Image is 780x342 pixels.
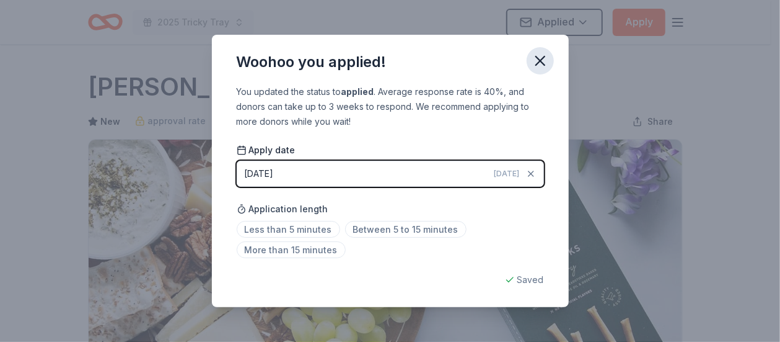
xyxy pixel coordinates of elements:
span: [DATE] [494,169,520,179]
div: Woohoo you applied! [237,52,387,72]
span: Application length [237,202,328,217]
span: More than 15 minutes [237,241,346,258]
span: Less than 5 minutes [237,221,340,238]
span: Apply date [237,144,296,156]
span: Between 5 to 15 minutes [345,221,467,238]
div: [DATE] [245,166,274,181]
b: applied [341,86,374,97]
button: [DATE][DATE] [237,161,544,187]
div: You updated the status to . Average response rate is 40%, and donors can take up to 3 weeks to re... [237,84,544,129]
